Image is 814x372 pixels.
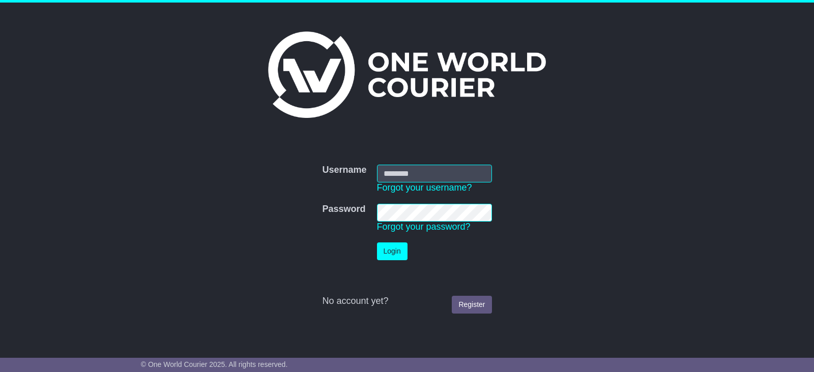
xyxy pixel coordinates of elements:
[141,360,288,368] span: © One World Courier 2025. All rights reserved.
[322,165,366,176] label: Username
[377,182,472,193] a: Forgot your username?
[452,296,491,314] a: Register
[322,204,365,215] label: Password
[377,222,471,232] a: Forgot your password?
[322,296,491,307] div: No account yet?
[377,242,408,260] button: Login
[268,32,546,118] img: One World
